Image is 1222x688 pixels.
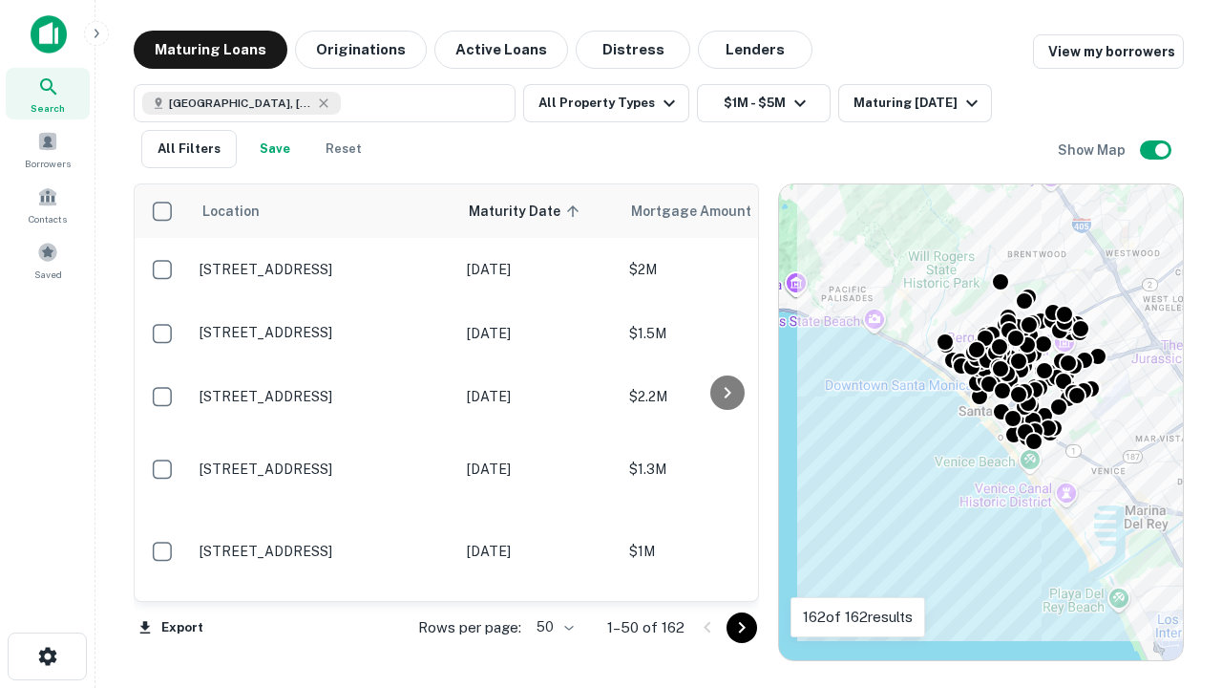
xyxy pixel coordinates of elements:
th: Maturity Date [457,184,620,238]
a: View my borrowers [1033,34,1184,69]
button: Maturing Loans [134,31,287,69]
th: Mortgage Amount [620,184,830,238]
p: [STREET_ADDRESS] [200,543,448,560]
div: Maturing [DATE] [853,92,983,115]
button: Reset [313,130,374,168]
button: Go to next page [727,613,757,643]
button: Save your search to get updates of matches that match your search criteria. [244,130,305,168]
button: $1M - $5M [697,84,831,122]
p: [DATE] [467,459,610,480]
span: Maturity Date [469,200,585,223]
a: Borrowers [6,123,90,175]
span: Contacts [29,211,67,226]
a: Saved [6,234,90,286]
th: Location [190,184,457,238]
button: Distress [576,31,690,69]
button: All Filters [141,130,237,168]
p: $1M [629,541,820,562]
p: 1–50 of 162 [607,616,685,639]
p: 162 of 162 results [803,606,913,629]
button: Export [134,613,208,642]
p: [STREET_ADDRESS] [200,324,448,341]
button: Originations [295,31,427,69]
button: All Property Types [523,84,689,122]
div: 0 0 [779,184,1183,660]
span: [GEOGRAPHIC_DATA], [GEOGRAPHIC_DATA], [GEOGRAPHIC_DATA] [169,95,312,112]
p: $2M [629,259,820,280]
span: Saved [34,267,62,282]
p: [DATE] [467,259,610,280]
p: Rows per page: [418,616,521,639]
span: Mortgage Amount [631,200,776,223]
a: Contacts [6,179,90,230]
span: Borrowers [25,156,71,171]
button: Maturing [DATE] [838,84,992,122]
button: Active Loans [434,31,568,69]
p: [STREET_ADDRESS] [200,261,448,278]
p: [DATE] [467,323,610,344]
p: [DATE] [467,386,610,407]
p: $1.5M [629,323,820,344]
a: Search [6,68,90,119]
div: 50 [529,613,577,641]
p: [DATE] [467,541,610,562]
button: [GEOGRAPHIC_DATA], [GEOGRAPHIC_DATA], [GEOGRAPHIC_DATA] [134,84,516,122]
img: capitalize-icon.png [31,15,67,54]
h6: Show Map [1058,140,1128,161]
p: [STREET_ADDRESS] [200,388,448,405]
iframe: Chat Widget [1127,535,1222,627]
span: Location [201,200,260,223]
span: Search [31,100,65,116]
button: Lenders [698,31,812,69]
p: $1.3M [629,459,820,480]
p: $2.2M [629,386,820,407]
p: [STREET_ADDRESS] [200,461,448,478]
